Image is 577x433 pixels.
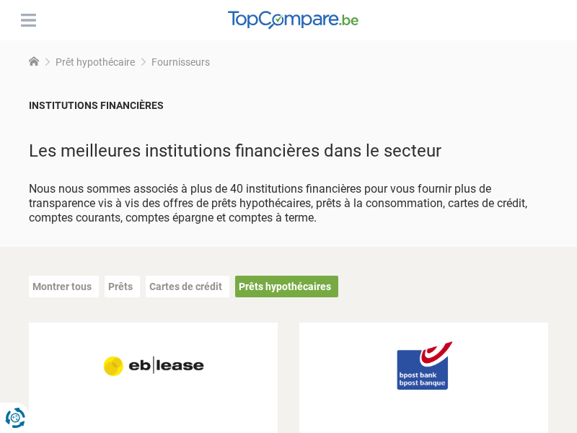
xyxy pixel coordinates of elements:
a: Prêts [108,281,133,292]
a: Prêt hypothécaire [56,56,135,68]
a: Prêts hypothécaires [239,281,331,292]
img: TopCompare [228,11,358,30]
img: eb-lease [103,341,204,391]
a: Home [29,56,39,68]
div: INSTITUTIONS FINANCIÈRES [29,98,548,113]
h1: Les meilleures institutions financières dans le secteur [29,141,548,160]
img: bpost bank [374,341,475,391]
div: Nous nous sommes associés à plus de 40 institutions financières pour vous fournir plus de transpa... [29,167,548,225]
button: Menu [17,9,39,31]
a: Montrer tous [32,281,92,292]
span: Fournisseurs [151,56,210,68]
a: Cartes de crédit [149,281,222,292]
